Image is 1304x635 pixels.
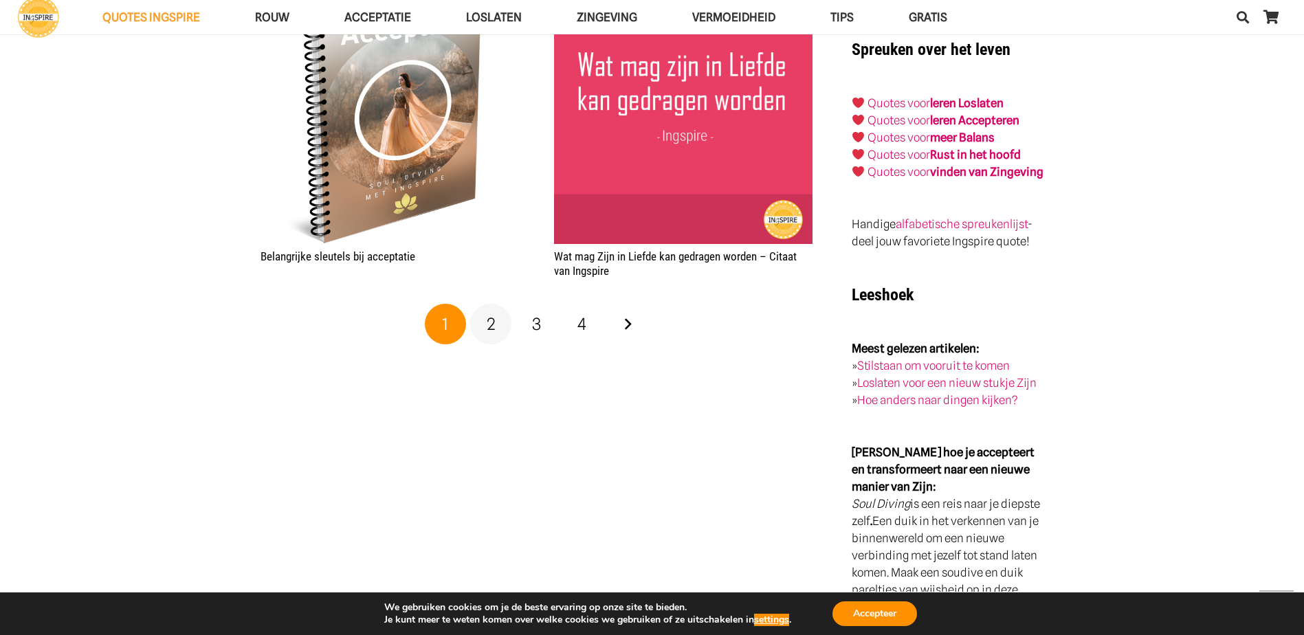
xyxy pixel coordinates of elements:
[532,314,541,334] span: 3
[102,10,200,24] span: QUOTES INGSPIRE
[868,148,1021,161] a: Quotes voorRust in het hoofd
[516,304,557,345] a: Pagina 3
[577,10,637,24] span: Zingeving
[896,217,1028,231] a: alfabetische spreukenlijst
[830,10,854,24] span: TIPS
[261,249,415,263] a: Belangrijke sleutels bij acceptatie
[1259,590,1294,625] a: Terug naar top
[832,601,917,626] button: Accepteer
[857,393,1018,407] a: Hoe anders naar dingen kijken?
[384,601,791,614] p: We gebruiken cookies om je de beste ervaring op onze site te bieden.
[554,249,797,277] a: Wat mag Zijn in Liefde kan gedragen worden – Citaat van Ingspire
[868,165,1043,179] a: Quotes voorvinden van Zingeving
[930,165,1043,179] strong: vinden van Zingeving
[344,10,411,24] span: Acceptatie
[754,614,789,626] button: settings
[255,10,289,24] span: ROUW
[487,314,496,334] span: 2
[692,10,775,24] span: VERMOEIDHEID
[930,131,995,144] strong: meer Balans
[852,340,1043,409] p: » » »
[930,96,1004,110] a: leren Loslaten
[909,10,947,24] span: GRATIS
[868,113,930,127] a: Quotes voor
[442,314,448,334] span: 1
[870,514,872,528] strong: .
[852,114,864,126] img: ❤
[852,216,1043,250] p: Handige - deel jouw favoriete Ingspire quote!
[470,304,511,345] a: Pagina 2
[857,376,1037,390] a: Loslaten voor een nieuw stukje Zijn
[852,285,914,304] strong: Leeshoek
[852,40,1010,59] strong: Spreuken over het leven
[562,304,603,345] a: Pagina 4
[852,445,1035,493] strong: [PERSON_NAME] hoe je accepteert en transformeert naar een nieuwe manier van Zijn:
[384,614,791,626] p: Je kunt meer te weten komen over welke cookies we gebruiken of ze uitschakelen in .
[868,131,995,144] a: Quotes voormeer Balans
[857,359,1010,372] a: Stilstaan om vooruit te komen
[852,97,864,109] img: ❤
[852,166,864,177] img: ❤
[852,148,864,160] img: ❤
[930,113,1019,127] a: leren Accepteren
[577,314,586,334] span: 4
[852,131,864,143] img: ❤
[425,304,466,345] span: Pagina 1
[930,148,1021,161] strong: Rust in het hoofd
[852,342,980,355] strong: Meest gelezen artikelen:
[466,10,522,24] span: Loslaten
[852,497,910,511] em: Soul Diving
[868,96,930,110] a: Quotes voor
